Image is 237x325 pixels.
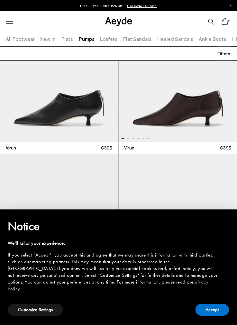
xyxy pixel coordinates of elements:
button: Close this notice [219,212,234,227]
a: Heeled Sandals [157,36,193,42]
span: Virun [124,145,134,151]
span: × [225,214,229,224]
div: We'll tailor your experience. [8,240,219,247]
a: Flats [61,36,73,42]
a: Pumps [79,36,95,42]
a: Ankle Boots [199,36,227,42]
a: All Footwear [6,36,35,42]
span: Virun [6,145,16,151]
button: Accept [196,304,229,316]
a: privacy policy [8,279,209,292]
a: Loafers [100,36,118,42]
a: Flat Sandals [123,36,152,42]
span: Filters [218,51,231,56]
span: €395 [101,145,113,151]
button: Customize Settings [8,304,63,316]
div: If you select "Accept", you accept this and agree that we may share this information with third p... [8,252,219,293]
a: New In [41,36,56,42]
h2: Notice [8,218,219,235]
span: €395 [220,145,231,151]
